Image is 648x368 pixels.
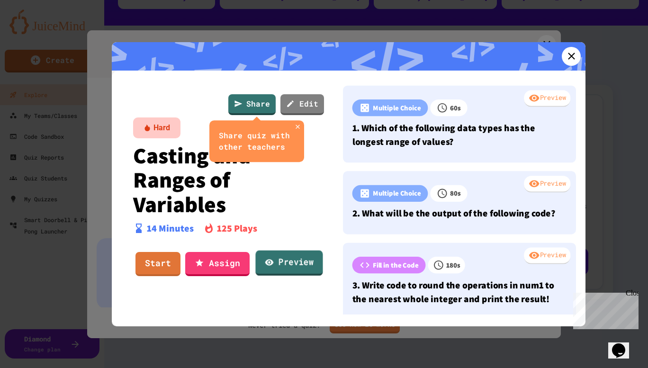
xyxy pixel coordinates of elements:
div: Hard [153,122,170,134]
a: Start [135,252,180,276]
p: 80 s [450,188,461,198]
div: Preview [524,176,570,193]
p: 2. What will be the output of the following code? [352,206,567,220]
div: Preview [524,90,570,107]
p: Casting and Ranges of Variables [133,143,324,216]
a: Share [228,94,276,115]
p: Multiple Choice [373,188,421,198]
p: 14 Minutes [147,221,194,235]
p: 3. Write code to round the operations in num1 to the nearest whole integer and print the result! [352,278,567,306]
p: 60 s [450,102,461,113]
div: Share quiz with other teachers [219,130,295,153]
p: 125 Plays [217,221,257,235]
button: close [292,121,304,133]
p: Multiple Choice [373,102,421,113]
a: Assign [185,252,250,276]
div: Chat with us now!Close [4,4,65,60]
p: 1. Which of the following data types has the longest range of values? [352,121,567,149]
p: Fill in the Code [373,260,419,270]
iframe: chat widget [569,289,639,329]
a: Edit [280,94,324,115]
div: Preview [524,247,570,264]
a: Preview [255,250,323,276]
iframe: chat widget [608,330,639,359]
p: 180 s [446,260,460,270]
